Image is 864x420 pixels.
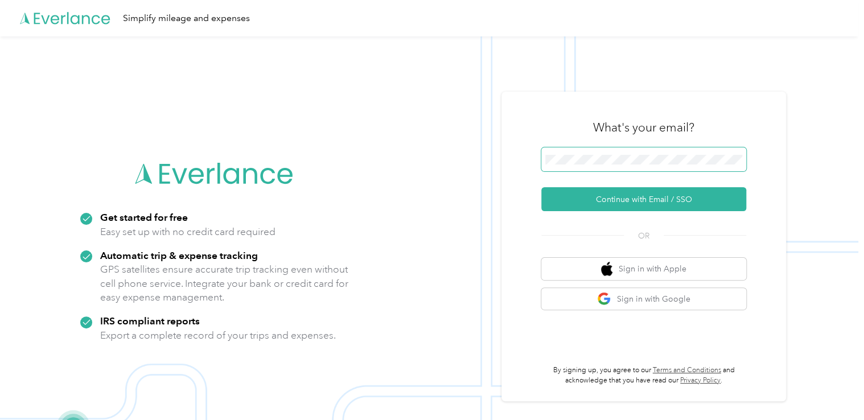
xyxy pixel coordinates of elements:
p: By signing up, you agree to our and acknowledge that you have read our . [541,365,746,385]
img: apple logo [601,262,612,276]
button: apple logoSign in with Apple [541,258,746,280]
button: google logoSign in with Google [541,288,746,310]
button: Continue with Email / SSO [541,187,746,211]
strong: IRS compliant reports [100,315,200,327]
strong: Get started for free [100,211,188,223]
a: Privacy Policy [680,376,721,385]
img: google logo [597,292,611,306]
div: Simplify mileage and expenses [123,11,250,26]
p: Easy set up with no credit card required [100,225,275,239]
strong: Automatic trip & expense tracking [100,249,258,261]
p: Export a complete record of your trips and expenses. [100,328,336,343]
span: OR [624,230,664,242]
h3: What's your email? [593,120,694,135]
a: Terms and Conditions [653,366,721,374]
p: GPS satellites ensure accurate trip tracking even without cell phone service. Integrate your bank... [100,262,349,304]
